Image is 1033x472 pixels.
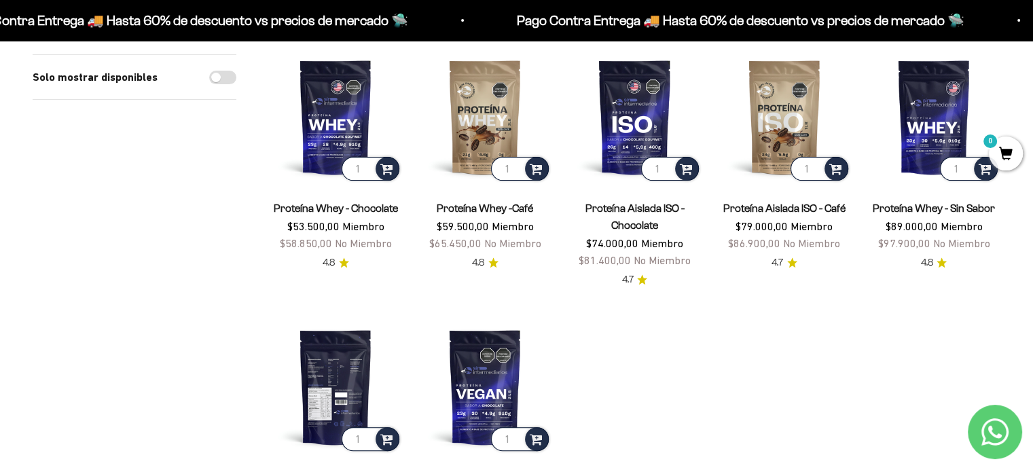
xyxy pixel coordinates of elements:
span: 4.7 [772,255,783,270]
a: 4.74.7 de 5.0 estrellas [621,272,647,287]
span: Miembro [791,220,833,232]
span: $58.850,00 [280,237,332,249]
a: 4.74.7 de 5.0 estrellas [772,255,797,270]
span: $86.900,00 [728,237,780,249]
span: No Miembro [932,237,990,249]
span: $97.900,00 [877,237,930,249]
a: Proteína Whey - Sin Sabor [873,202,995,214]
span: Miembro [641,237,683,249]
span: 4.8 [323,255,335,270]
p: Pago Contra Entrega 🚚 Hasta 60% de descuento vs precios de mercado 🛸 [514,10,962,31]
span: No Miembro [335,237,392,249]
a: Proteína Whey - Chocolate [274,202,398,214]
span: 4.8 [472,255,484,270]
span: Miembro [342,220,384,232]
a: 4.84.8 de 5.0 estrellas [920,255,947,270]
mark: 0 [982,133,998,149]
img: Proteína Vegan - Vainilla [269,320,402,453]
span: $81.400,00 [579,254,631,266]
span: No Miembro [484,237,541,249]
label: Solo mostrar disponibles [33,69,158,86]
span: Miembro [492,220,534,232]
span: $65.450,00 [429,237,482,249]
a: Proteína Aislada ISO - Chocolate [585,202,684,231]
span: 4.7 [621,272,633,287]
span: No Miembro [783,237,840,249]
span: 4.8 [920,255,932,270]
a: 4.84.8 de 5.0 estrellas [472,255,499,270]
span: Miembro [940,220,982,232]
span: $79.000,00 [736,220,788,232]
span: No Miembro [634,254,691,266]
span: $74.000,00 [586,237,638,249]
a: Proteína Aislada ISO - Café [723,202,846,214]
a: 0 [989,147,1023,162]
span: $89.000,00 [885,220,937,232]
a: 4.84.8 de 5.0 estrellas [323,255,349,270]
a: Proteína Whey -Café [437,202,533,214]
span: $59.500,00 [437,220,489,232]
span: $53.500,00 [287,220,340,232]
